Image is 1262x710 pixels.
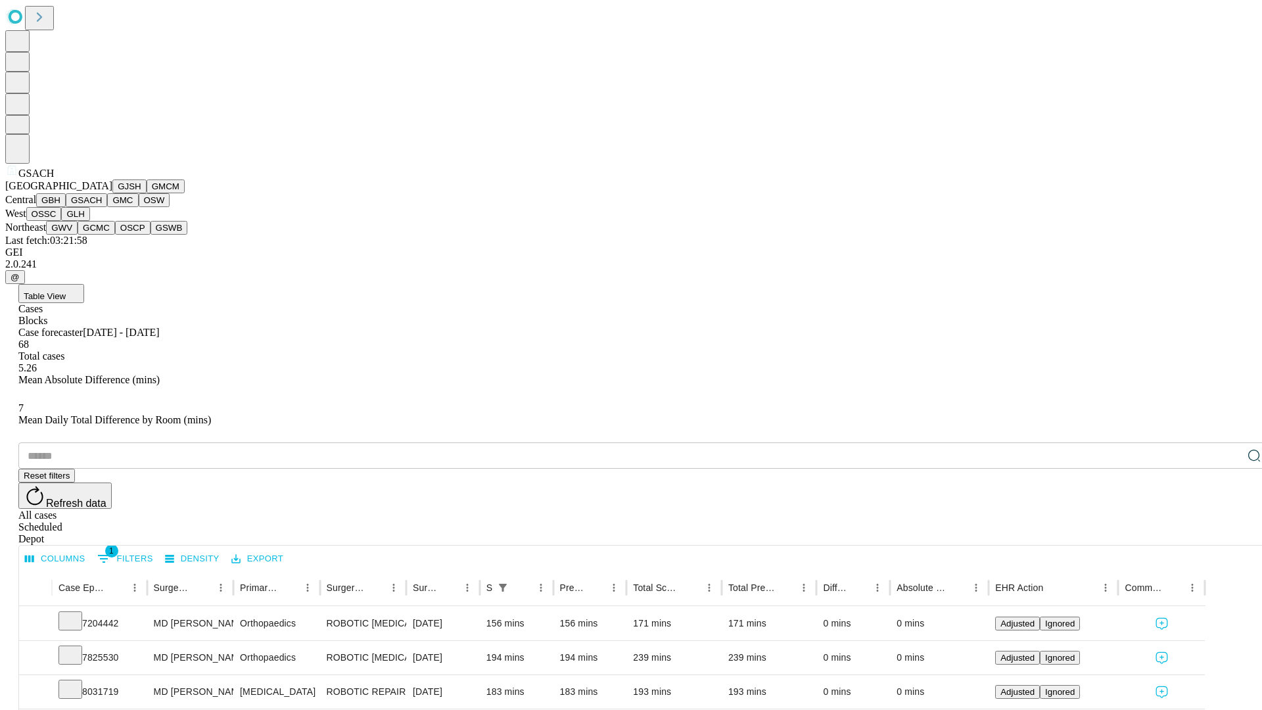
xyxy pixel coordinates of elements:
div: Comments [1125,582,1163,593]
div: 156 mins [560,607,620,640]
button: Sort [280,579,298,597]
div: 194 mins [560,641,620,674]
button: Table View [18,284,84,303]
button: Show filters [94,548,156,569]
button: Menu [126,579,144,597]
span: GSACH [18,168,54,179]
span: 1 [105,544,118,557]
button: GCMC [78,221,115,235]
button: Menu [532,579,550,597]
div: Predicted In Room Duration [560,582,586,593]
span: Case forecaster [18,327,83,338]
span: Adjusted [1000,687,1035,697]
button: GLH [61,207,89,221]
div: MD [PERSON_NAME] [154,641,227,674]
div: MD [PERSON_NAME] [154,607,227,640]
span: Refresh data [46,498,106,509]
span: @ [11,272,20,282]
button: Expand [26,681,45,704]
button: Adjusted [995,651,1040,665]
div: 194 mins [486,641,547,674]
button: Menu [1183,579,1202,597]
div: ROBOTIC [MEDICAL_DATA] KNEE TOTAL [327,607,400,640]
span: Mean Daily Total Difference by Room (mins) [18,414,211,425]
button: Menu [967,579,985,597]
button: OSCP [115,221,151,235]
button: Expand [26,613,45,636]
button: Adjusted [995,617,1040,630]
button: Menu [868,579,887,597]
button: Export [228,549,287,569]
button: Refresh data [18,483,112,509]
div: EHR Action [995,582,1043,593]
button: Sort [682,579,700,597]
div: Orthopaedics [240,607,313,640]
button: Sort [513,579,532,597]
span: Table View [24,291,66,301]
span: Ignored [1045,653,1075,663]
span: West [5,208,26,219]
button: GMCM [147,179,185,193]
span: Last fetch: 03:21:58 [5,235,87,246]
span: 68 [18,339,29,350]
div: 7204442 [58,607,141,640]
button: GSWB [151,221,188,235]
div: 0 mins [897,641,982,674]
span: Adjusted [1000,653,1035,663]
button: Sort [586,579,605,597]
div: Orthopaedics [240,641,313,674]
button: Ignored [1040,617,1080,630]
button: Ignored [1040,685,1080,699]
div: 7825530 [58,641,141,674]
div: Primary Service [240,582,278,593]
button: GWV [46,221,78,235]
button: Expand [26,647,45,670]
span: 5.26 [18,362,37,373]
div: 193 mins [633,675,715,709]
div: Surgery Name [327,582,365,593]
button: Menu [298,579,317,597]
div: Total Scheduled Duration [633,582,680,593]
div: [DATE] [413,607,473,640]
div: GEI [5,247,1257,258]
button: Show filters [494,579,512,597]
span: Mean Absolute Difference (mins) [18,374,160,385]
button: Ignored [1040,651,1080,665]
span: [GEOGRAPHIC_DATA] [5,180,112,191]
button: GJSH [112,179,147,193]
button: GSACH [66,193,107,207]
span: Central [5,194,36,205]
button: Sort [107,579,126,597]
div: 1 active filter [494,579,512,597]
span: Northeast [5,222,46,233]
div: 0 mins [823,641,883,674]
button: Sort [1165,579,1183,597]
div: 0 mins [823,607,883,640]
span: 7 [18,402,24,414]
button: Select columns [22,549,89,569]
span: Adjusted [1000,619,1035,628]
div: [DATE] [413,675,473,709]
div: Case Epic Id [58,582,106,593]
span: Ignored [1045,619,1075,628]
div: 0 mins [897,607,982,640]
button: Sort [948,579,967,597]
button: GMC [107,193,138,207]
div: Surgeon Name [154,582,192,593]
button: Menu [605,579,623,597]
span: Reset filters [24,471,70,481]
div: Total Predicted Duration [728,582,776,593]
div: 193 mins [728,675,810,709]
button: Menu [700,579,718,597]
button: Sort [440,579,458,597]
div: 8031719 [58,675,141,709]
button: Sort [366,579,385,597]
button: Menu [1096,579,1115,597]
button: Menu [458,579,477,597]
div: 0 mins [823,675,883,709]
button: Sort [1044,579,1063,597]
span: [DATE] - [DATE] [83,327,159,338]
div: MD [PERSON_NAME] [154,675,227,709]
div: 239 mins [728,641,810,674]
div: Difference [823,582,849,593]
